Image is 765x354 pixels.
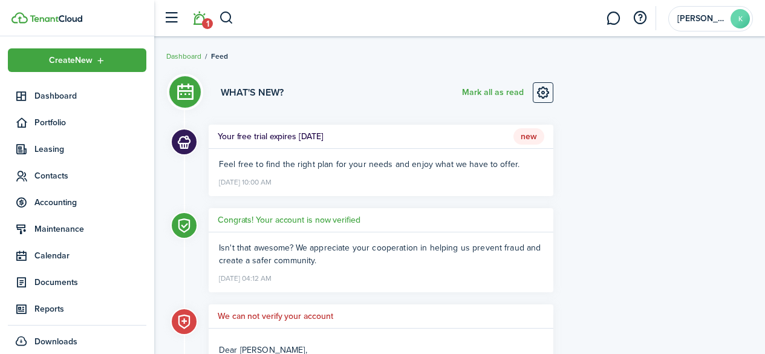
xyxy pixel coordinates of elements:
h3: What's new? [221,85,284,100]
span: Downloads [34,335,77,348]
span: New [513,128,544,145]
span: Maintenance [34,223,146,235]
span: Documents [34,276,146,289]
button: Open menu [8,48,146,72]
time: [DATE] 10:00 AM [219,173,272,189]
a: Messaging [602,3,625,34]
h5: Congrats! Your account is now verified [218,214,360,226]
a: Dashboard [166,51,201,62]
span: Create New [49,56,93,65]
span: Accounting [34,196,146,209]
span: Contacts [34,169,146,182]
button: Search [219,8,234,28]
span: kelvin [677,15,726,23]
span: Calendar [34,249,146,262]
img: TenantCloud [11,12,28,24]
span: Reports [34,303,146,315]
button: Open resource center [630,8,650,28]
span: Isn't that awesome? We appreciate your cooperation in helping us prevent fraud and create a safer... [219,241,541,267]
span: Feed [211,51,228,62]
span: Leasing [34,143,146,156]
img: TenantCloud [30,15,82,22]
button: Open sidebar [160,7,183,30]
ng-component: Feel free to find the right plan for your needs and enjoy what we have to offer. [219,158,519,171]
time: [DATE] 04:12 AM [219,269,272,285]
a: Reports [8,297,146,321]
h5: We can not verify your account [218,310,333,323]
avatar-text: K [731,9,750,28]
span: Dashboard [34,90,146,102]
h5: Your free trial expires [DATE] [218,130,323,143]
button: Mark all as read [462,82,524,103]
a: Dashboard [8,84,146,108]
span: Portfolio [34,116,146,129]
